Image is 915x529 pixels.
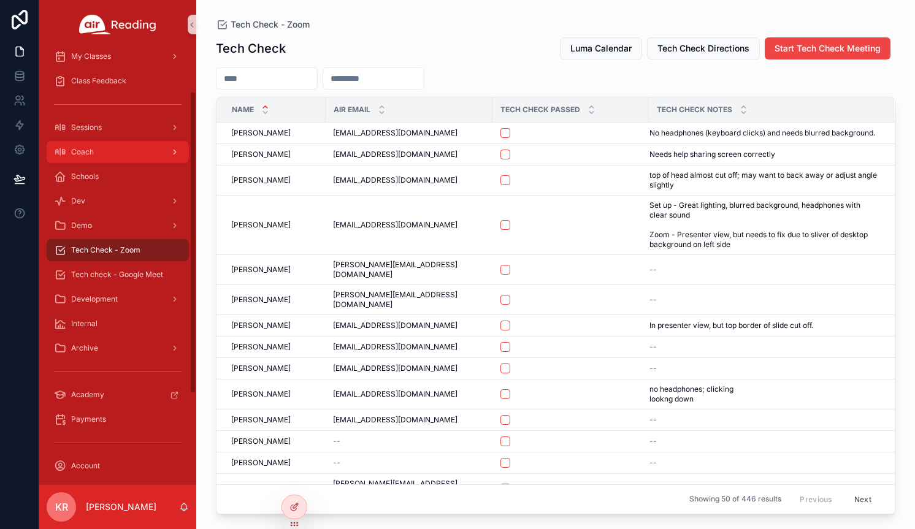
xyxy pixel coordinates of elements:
span: Academy [71,390,104,400]
span: -- [649,363,657,373]
span: [PERSON_NAME] [231,321,291,330]
span: Sessions [71,123,102,132]
span: -- [649,484,657,493]
span: -- [333,458,340,468]
a: Account [47,455,189,477]
span: Showing 50 of 446 results [689,495,781,504]
span: -- [649,436,657,446]
span: -- [649,415,657,425]
a: -- [649,436,879,446]
a: [PERSON_NAME] [231,436,318,446]
span: Luma Calendar [570,42,632,55]
span: [PERSON_NAME] [231,415,291,425]
a: Sessions [47,116,189,139]
a: -- [649,458,879,468]
span: [EMAIL_ADDRESS][DOMAIN_NAME] [333,175,457,185]
button: Luma Calendar [560,37,642,59]
span: -- [649,295,657,305]
a: [PERSON_NAME][EMAIL_ADDRESS][DOMAIN_NAME] [333,290,485,310]
a: [EMAIL_ADDRESS][DOMAIN_NAME] [333,363,485,373]
a: Development [47,288,189,310]
a: -- [649,484,879,493]
span: [EMAIL_ADDRESS][DOMAIN_NAME] [333,150,457,159]
span: Tech Check - Zoom [71,245,140,255]
a: [PERSON_NAME] [231,220,318,230]
a: Tech Check - Zoom [47,239,189,261]
a: [EMAIL_ADDRESS][DOMAIN_NAME] [333,389,485,399]
a: [EMAIL_ADDRESS][DOMAIN_NAME] [333,128,485,138]
span: KR [55,500,68,514]
a: [PERSON_NAME] [231,484,318,493]
a: no headphones; clicking lookng down [649,384,879,404]
span: -- [649,458,657,468]
span: [PERSON_NAME] [231,436,291,446]
h1: Tech Check [216,40,286,57]
a: [PERSON_NAME] [231,150,318,159]
span: [PERSON_NAME] [231,175,291,185]
a: [PERSON_NAME] [231,265,318,275]
div: scrollable content [39,49,196,485]
span: Payments [71,414,106,424]
span: Schools [71,172,99,181]
span: [PERSON_NAME] [231,295,291,305]
a: [PERSON_NAME] [231,321,318,330]
a: Set up - Great lighting, blurred background, headphones with clear sound Zoom - Presenter view, b... [649,200,879,249]
a: Dev [47,190,189,212]
span: [PERSON_NAME] [231,342,291,352]
a: -- [333,436,485,446]
span: [PERSON_NAME] [231,220,291,230]
span: [EMAIL_ADDRESS][DOMAIN_NAME] [333,363,457,373]
a: [EMAIL_ADDRESS][DOMAIN_NAME] [333,220,485,230]
span: -- [649,342,657,352]
button: Next [846,490,880,509]
a: [PERSON_NAME][EMAIL_ADDRESS][DOMAIN_NAME] [333,260,485,280]
span: Coach [71,147,94,157]
a: Needs help sharing screen correctly [649,150,879,159]
a: top of head almost cut off; may want to back away or adjust angle slightly [649,170,879,190]
a: No headphones (keyboard clicks) and needs blurred background. [649,128,879,138]
span: [PERSON_NAME] [231,150,291,159]
a: [PERSON_NAME] [231,389,318,399]
a: [EMAIL_ADDRESS][DOMAIN_NAME] [333,175,485,185]
span: [PERSON_NAME] [231,363,291,373]
span: Dev [71,196,85,206]
a: [PERSON_NAME] [231,458,318,468]
a: -- [649,363,879,373]
span: [EMAIL_ADDRESS][DOMAIN_NAME] [333,389,457,399]
a: Payments [47,408,189,430]
span: [EMAIL_ADDRESS][DOMAIN_NAME] [333,220,457,230]
span: No headphones (keyboard clicks) and needs blurred background. [649,128,875,138]
a: -- [649,415,879,425]
span: -- [333,436,340,446]
a: [PERSON_NAME] [231,128,318,138]
a: [PERSON_NAME] [231,415,318,425]
a: Demo [47,215,189,237]
span: Class Feedback [71,76,126,86]
span: In presenter view, but top border of slide cut off. [649,321,813,330]
span: -- [649,265,657,275]
p: [PERSON_NAME] [86,501,156,513]
a: [EMAIL_ADDRESS][DOMAIN_NAME] [333,342,485,352]
span: [PERSON_NAME] [231,265,291,275]
button: Tech Check Directions [647,37,760,59]
span: Start Tech Check Meeting [775,42,881,55]
a: -- [333,458,485,468]
a: [PERSON_NAME] [231,175,318,185]
a: Schools [47,166,189,188]
span: Tech check - Google Meet [71,270,163,280]
a: [EMAIL_ADDRESS][DOMAIN_NAME] [333,321,485,330]
a: In presenter view, but top border of slide cut off. [649,321,879,330]
span: Demo [71,221,92,230]
span: Development [71,294,118,304]
a: -- [649,265,879,275]
span: Name [232,105,254,115]
span: Archive [71,343,98,353]
a: -- [649,295,879,305]
a: Academy [47,384,189,406]
a: [PERSON_NAME] [231,342,318,352]
span: [EMAIL_ADDRESS][DOMAIN_NAME] [333,128,457,138]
